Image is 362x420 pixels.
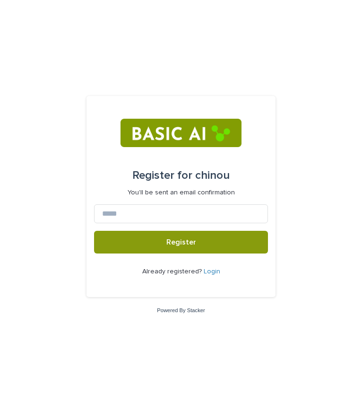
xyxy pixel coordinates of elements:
[204,268,220,275] a: Login
[157,307,205,313] a: Powered By Stacker
[128,189,235,197] p: You'll be sent an email confirmation
[166,238,196,246] span: Register
[132,170,192,181] span: Register for
[121,119,241,147] img: RtIB8pj2QQiOZo6waziI
[132,162,230,189] div: chinou
[94,231,268,254] button: Register
[142,268,204,275] span: Already registered?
